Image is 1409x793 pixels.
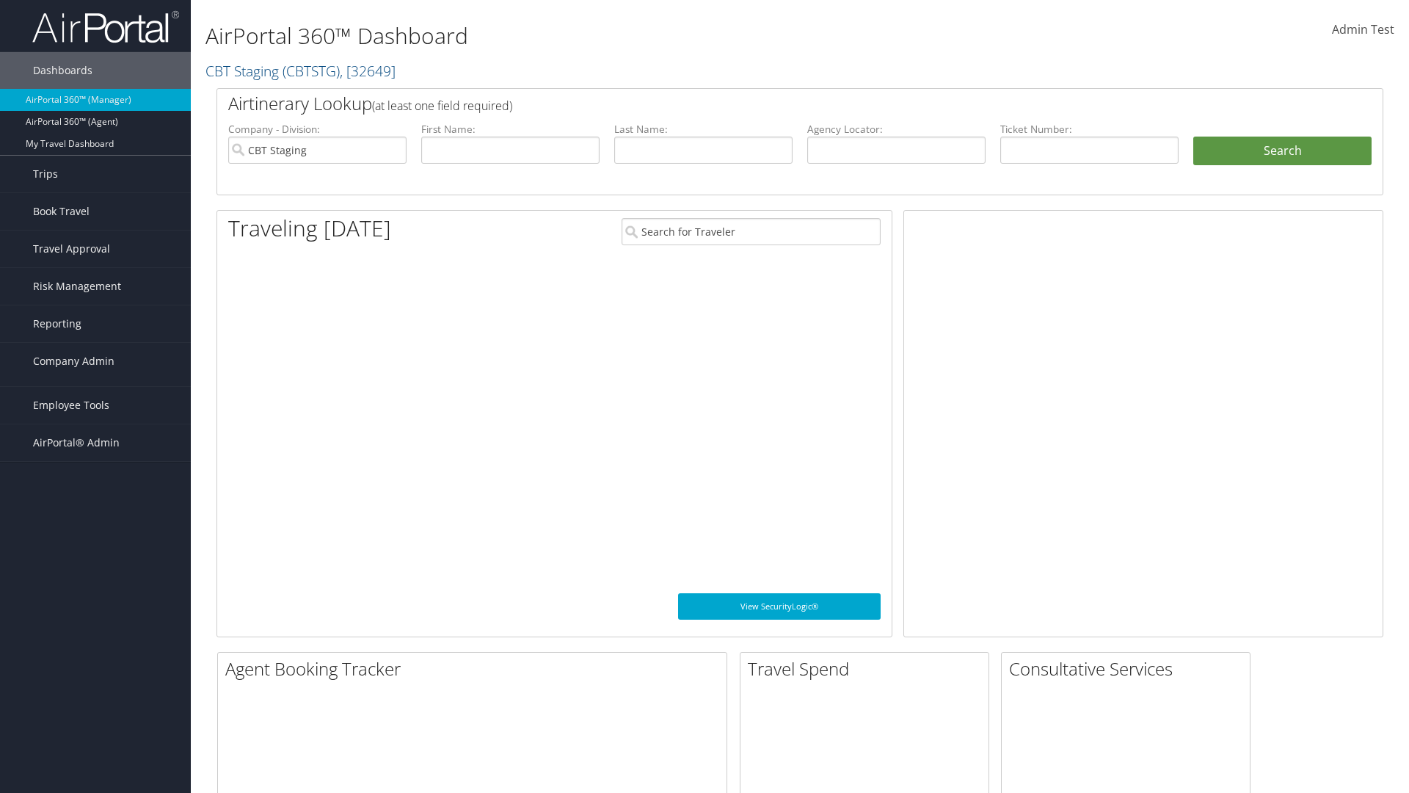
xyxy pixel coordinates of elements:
[33,268,121,305] span: Risk Management
[614,122,793,137] label: Last Name:
[33,231,110,267] span: Travel Approval
[33,424,120,461] span: AirPortal® Admin
[228,122,407,137] label: Company - Division:
[32,10,179,44] img: airportal-logo.png
[33,343,114,380] span: Company Admin
[1000,122,1179,137] label: Ticket Number:
[1009,656,1250,681] h2: Consultative Services
[1193,137,1372,166] button: Search
[678,593,881,620] a: View SecurityLogic®
[622,218,881,245] input: Search for Traveler
[225,656,727,681] h2: Agent Booking Tracker
[33,52,92,89] span: Dashboards
[748,656,989,681] h2: Travel Spend
[33,387,109,424] span: Employee Tools
[340,61,396,81] span: , [ 32649 ]
[205,61,396,81] a: CBT Staging
[228,213,391,244] h1: Traveling [DATE]
[228,91,1275,116] h2: Airtinerary Lookup
[807,122,986,137] label: Agency Locator:
[33,193,90,230] span: Book Travel
[372,98,512,114] span: (at least one field required)
[33,305,81,342] span: Reporting
[1332,21,1394,37] span: Admin Test
[1332,7,1394,53] a: Admin Test
[421,122,600,137] label: First Name:
[283,61,340,81] span: ( CBTSTG )
[33,156,58,192] span: Trips
[205,21,998,51] h1: AirPortal 360™ Dashboard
